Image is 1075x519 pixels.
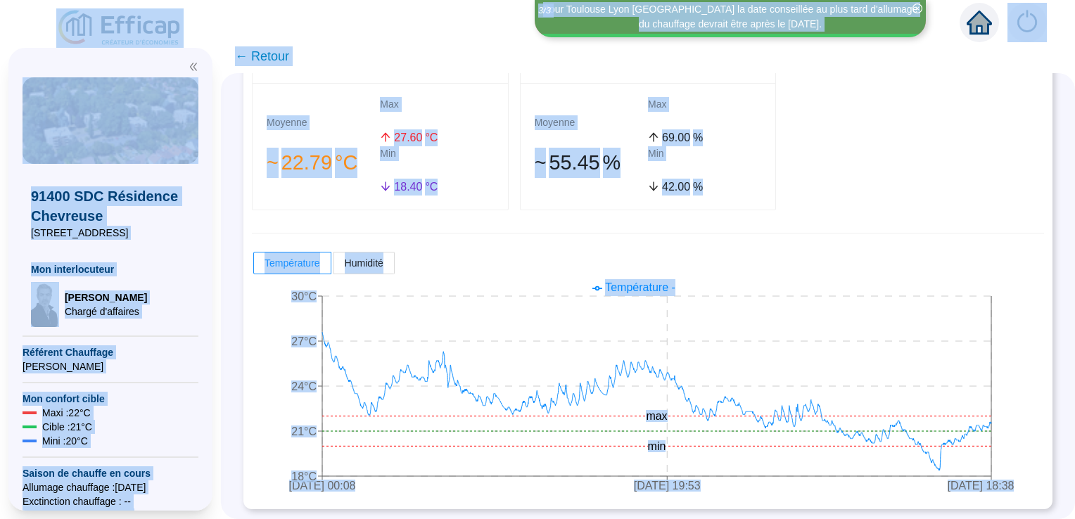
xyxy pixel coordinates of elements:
[675,132,690,143] span: .00
[407,132,422,143] span: .60
[65,290,147,305] span: [PERSON_NAME]
[394,181,407,193] span: 18
[648,132,659,143] span: arrow-up
[42,434,88,448] span: Mini : 20 °C
[23,466,198,480] span: Saison de chauffe en cours
[380,181,391,192] span: arrow-down
[31,226,190,240] span: [STREET_ADDRESS]
[662,132,675,143] span: 69
[281,151,304,174] span: 22
[380,97,493,127] div: Max
[189,62,198,72] span: double-left
[31,262,190,276] span: Mon interlocuteur
[605,281,675,293] span: Température -
[948,480,1014,492] tspan: [DATE] 18:38
[535,148,547,178] span: 󠁾~
[23,480,198,494] span: Allumage chauffage : [DATE]
[662,181,675,193] span: 42
[289,480,356,492] tspan: [DATE] 00:08
[425,129,438,146] span: °C
[291,335,317,347] tspan: 27°C
[912,4,922,13] span: close-circle
[648,97,761,127] div: Max
[648,440,666,452] tspan: min
[538,5,551,15] i: 3 / 3
[56,8,184,48] img: efficap energie logo
[291,470,317,482] tspan: 18°C
[648,146,761,176] div: Min
[23,392,198,406] span: Mon confort cible
[380,132,391,143] span: arrow-up
[42,406,91,420] span: Maxi : 22 °C
[572,151,600,174] span: .45
[267,115,380,145] div: Moyenne
[967,10,992,35] span: home
[291,425,317,437] tspan: 21°C
[23,345,198,359] span: Référent Chauffage
[675,181,690,193] span: .00
[634,480,701,492] tspan: [DATE] 19:53
[267,148,279,178] span: 󠁾~
[394,132,407,143] span: 27
[603,148,621,178] span: %
[23,359,198,373] span: [PERSON_NAME]
[1007,3,1047,42] img: alerts
[549,151,571,174] span: 55
[693,179,703,196] span: %
[646,411,667,423] tspan: max
[335,148,357,178] span: °C
[425,179,438,196] span: °C
[65,305,147,319] span: Chargé d'affaires
[265,257,320,269] span: Température
[42,420,92,434] span: Cible : 21 °C
[23,494,198,508] span: Exctinction chauffage : --
[291,380,317,392] tspan: 24°C
[693,129,703,146] span: %
[537,2,924,32] div: Pour Toulouse Lyon [GEOGRAPHIC_DATA] la date conseillée au plus tard d'allumage du chauffage devr...
[304,151,332,174] span: .79
[407,181,422,193] span: .40
[291,290,317,302] tspan: 30°C
[380,146,493,176] div: Min
[235,46,289,66] span: ← Retour
[31,186,190,226] span: 91400 SDC Résidence Chevreuse
[535,115,648,145] div: Moyenne
[345,257,383,269] span: Humidité
[648,181,659,192] span: arrow-down
[31,282,59,327] img: Chargé d'affaires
